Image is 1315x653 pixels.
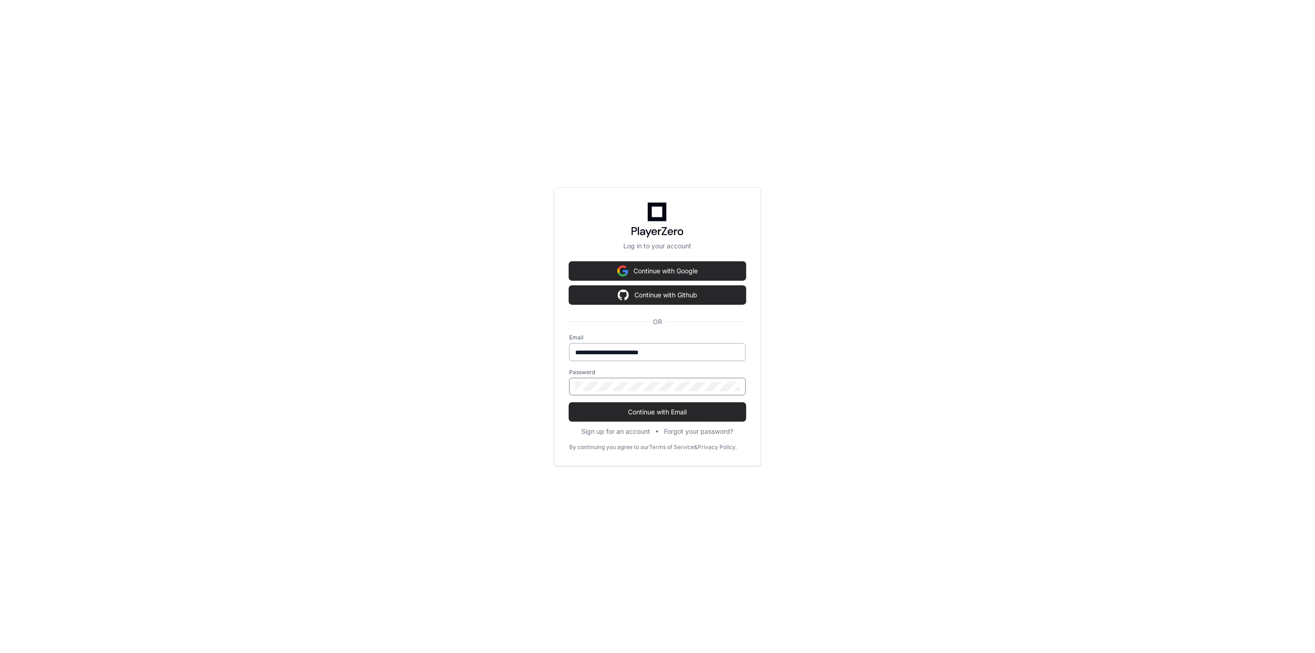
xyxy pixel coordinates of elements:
[569,286,746,304] button: Continue with Github
[569,241,746,251] p: Log in to your account
[694,444,698,451] div: &
[569,369,746,376] label: Password
[698,444,737,451] a: Privacy Policy.
[569,407,746,417] span: Continue with Email
[569,262,746,280] button: Continue with Google
[649,317,666,326] span: OR
[569,444,649,451] div: By continuing you agree to our
[617,262,628,280] img: Sign in with google
[569,403,746,421] button: Continue with Email
[582,427,651,436] button: Sign up for an account
[569,334,746,341] label: Email
[618,286,629,304] img: Sign in with google
[649,444,694,451] a: Terms of Service
[664,427,734,436] button: Forgot your password?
